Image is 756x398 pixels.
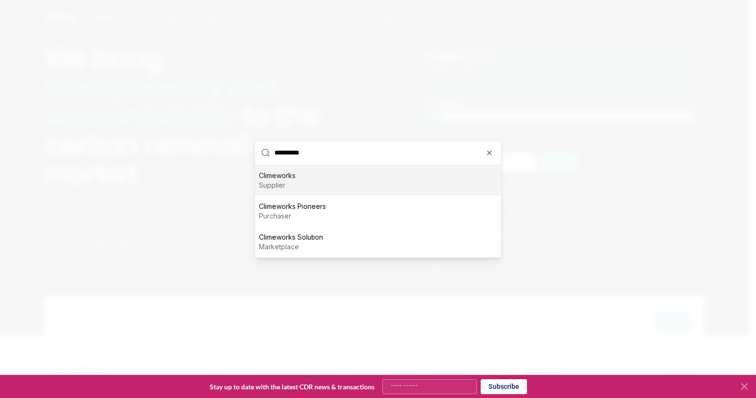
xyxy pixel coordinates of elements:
[259,232,323,242] p: Climeworks Solution
[259,180,296,190] p: supplier
[259,170,296,180] p: Climeworks
[259,201,326,211] p: Climeworks Pioneers
[259,211,326,220] p: purchaser
[259,242,323,251] p: marketplace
